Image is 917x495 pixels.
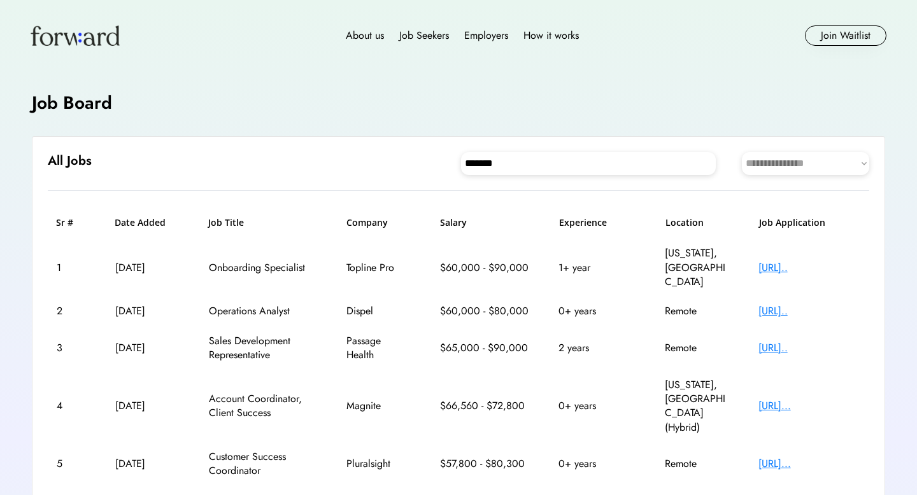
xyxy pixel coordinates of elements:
[57,399,85,413] div: 4
[115,304,179,318] div: [DATE]
[665,457,729,471] div: Remote
[665,304,729,318] div: Remote
[440,341,529,355] div: $65,000 - $90,000
[558,341,635,355] div: 2 years
[440,216,529,229] h6: Salary
[758,457,860,471] div: [URL]...
[346,457,410,471] div: Pluralsight
[399,28,449,43] div: Job Seekers
[115,261,179,275] div: [DATE]
[57,457,85,471] div: 5
[57,261,85,275] div: 1
[346,261,410,275] div: Topline Pro
[48,152,92,170] h6: All Jobs
[440,304,529,318] div: $60,000 - $80,000
[31,25,120,46] img: Forward logo
[558,399,635,413] div: 0+ years
[440,457,529,471] div: $57,800 - $80,300
[665,378,729,435] div: [US_STATE], [GEOGRAPHIC_DATA] (Hybrid)
[464,28,508,43] div: Employers
[558,457,635,471] div: 0+ years
[115,457,179,471] div: [DATE]
[758,399,860,413] div: [URL]...
[346,28,384,43] div: About us
[115,216,178,229] h6: Date Added
[346,216,410,229] h6: Company
[208,216,244,229] h6: Job Title
[559,216,636,229] h6: Experience
[665,216,729,229] h6: Location
[209,261,317,275] div: Onboarding Specialist
[758,261,860,275] div: [URL]..
[665,341,729,355] div: Remote
[523,28,579,43] div: How it works
[209,304,317,318] div: Operations Analyst
[440,261,529,275] div: $60,000 - $90,000
[115,341,179,355] div: [DATE]
[57,304,85,318] div: 2
[56,216,85,229] h6: Sr #
[32,90,112,115] h4: Job Board
[57,341,85,355] div: 3
[665,246,729,289] div: [US_STATE], [GEOGRAPHIC_DATA]
[209,392,317,421] div: Account Coordinator, Client Success
[759,216,861,229] h6: Job Application
[209,334,317,363] div: Sales Development Representative
[346,304,410,318] div: Dispel
[558,261,635,275] div: 1+ year
[440,399,529,413] div: $66,560 - $72,800
[558,304,635,318] div: 0+ years
[209,450,317,478] div: Customer Success Coordinator
[346,399,410,413] div: Magnite
[805,25,886,46] button: Join Waitlist
[758,304,860,318] div: [URL]..
[346,334,410,363] div: Passage Health
[115,399,179,413] div: [DATE]
[758,341,860,355] div: [URL]..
